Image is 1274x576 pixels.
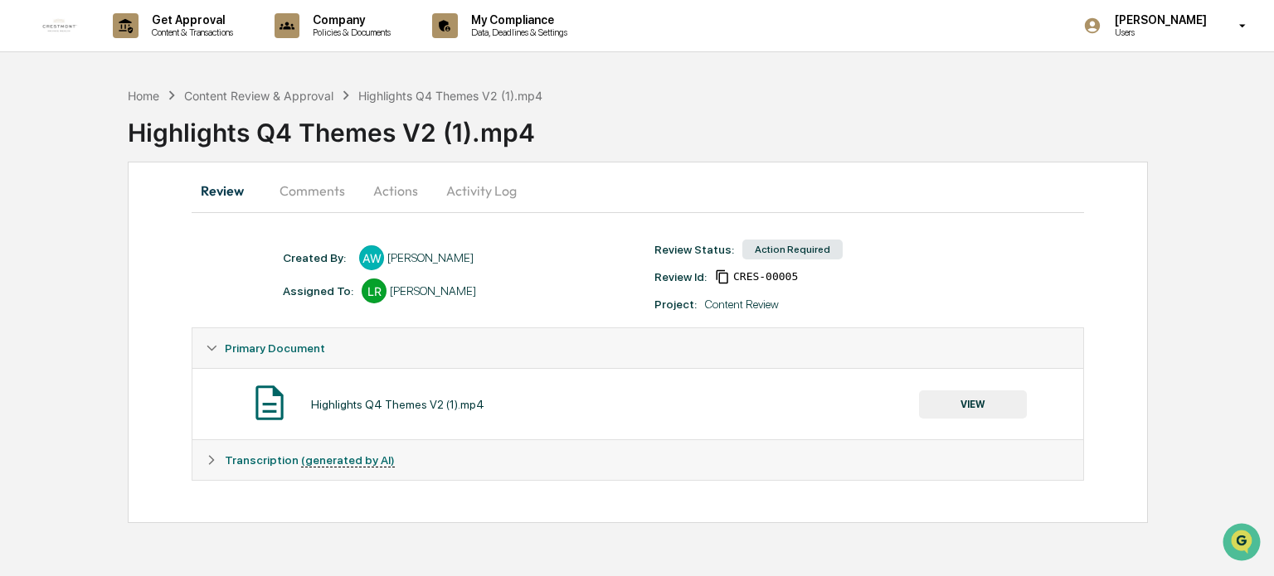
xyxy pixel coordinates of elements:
button: Activity Log [433,171,530,211]
div: Home [128,89,159,103]
p: [PERSON_NAME] [1101,13,1215,27]
img: 1746055101610-c473b297-6a78-478c-a979-82029cc54cd1 [17,127,46,157]
div: LR [362,278,387,303]
iframe: Open customer support [1221,521,1266,566]
div: We're available if you need us! [56,143,210,157]
div: Primary Document [192,328,1082,368]
div: Content Review & Approval [184,89,333,103]
p: How can we help? [17,35,302,61]
u: (generated by AI) [301,453,395,467]
img: Document Icon [249,382,290,424]
span: f7f0e7b9-2ecb-41be-ba7b-a83f571d2bf9 [733,270,798,283]
div: Project: [654,298,697,311]
button: Comments [266,171,358,211]
p: Content & Transactions [139,27,241,38]
button: Review [192,171,266,211]
p: My Compliance [458,13,576,27]
a: 🖐️Preclearance [10,202,114,232]
p: Data, Deadlines & Settings [458,27,576,38]
p: Company [299,13,399,27]
div: 🖐️ [17,211,30,224]
p: Policies & Documents [299,27,399,38]
div: Content Review [705,298,779,311]
span: Data Lookup [33,240,105,257]
div: secondary tabs example [192,171,1083,211]
button: VIEW [919,390,1027,419]
span: Pylon [165,281,201,293]
div: 🗄️ [120,211,134,224]
div: [PERSON_NAME] [387,251,474,264]
div: AW [359,245,384,270]
div: Transcription (generated by AI) [192,440,1082,480]
div: Highlights Q4 Themes V2 (1).mp4 [358,89,542,103]
a: Powered byPylon [117,280,201,293]
div: [PERSON_NAME] [390,284,476,298]
span: Preclearance [33,209,107,225]
div: 🔎 [17,242,30,255]
a: 🔎Data Lookup [10,234,111,264]
div: Action Required [742,240,843,259]
img: logo [40,6,80,46]
div: Review Status: [654,243,734,256]
span: Attestations [137,209,206,225]
div: Start new chat [56,127,272,143]
div: Primary Document [192,368,1082,439]
p: Get Approval [139,13,241,27]
div: Review Id: [654,270,707,283]
button: Actions [358,171,433,211]
span: Primary Document [225,341,325,355]
p: Users [1101,27,1215,38]
div: Assigned To: [283,284,353,298]
div: Highlights Q4 Themes V2 (1).mp4 [128,104,1274,148]
button: Start new chat [282,132,302,152]
div: Created By: ‎ ‎ [283,251,351,264]
div: Highlights Q4 Themes V2 (1).mp4 [311,398,484,411]
span: Transcription [225,453,395,467]
a: 🗄️Attestations [114,202,212,232]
